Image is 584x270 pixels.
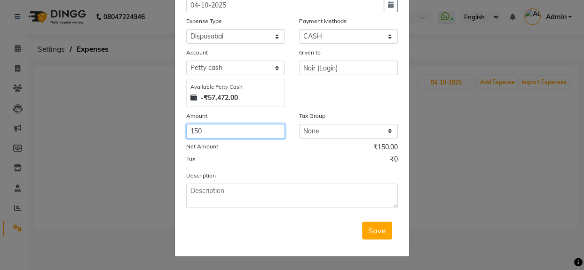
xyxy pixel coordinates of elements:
[186,112,207,120] label: Amount
[186,124,285,139] input: Amount
[362,222,392,239] button: Save
[186,142,218,151] label: Net Amount
[368,226,386,235] span: Save
[299,17,347,25] label: Payment Methods
[186,171,216,180] label: Description
[299,48,321,57] label: Given to
[390,154,398,167] span: ₹0
[186,17,222,25] label: Expense Type
[190,83,281,91] div: Available Petty Cash
[299,61,398,75] input: Given to
[201,93,238,103] strong: -₹57,472.00
[186,154,195,163] label: Tax
[373,142,398,154] span: ₹150.00
[299,112,325,120] label: Tax Group
[186,48,208,57] label: Account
